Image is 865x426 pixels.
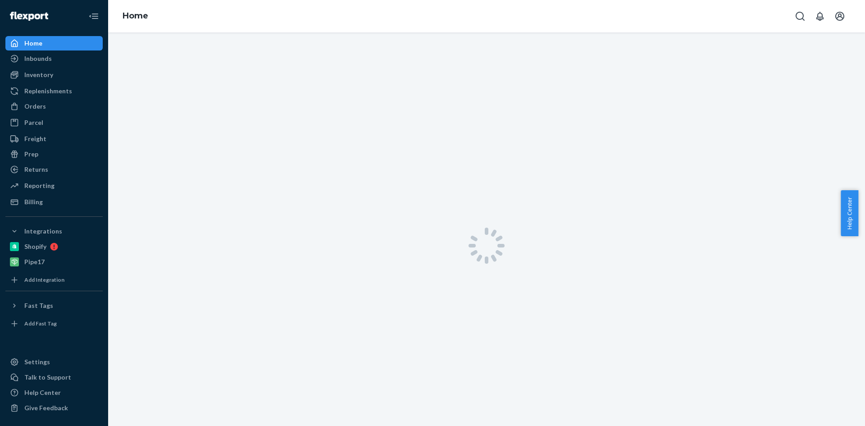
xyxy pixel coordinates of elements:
ol: breadcrumbs [115,3,155,29]
a: Replenishments [5,84,103,98]
button: Open Search Box [791,7,809,25]
div: Add Integration [24,276,64,284]
div: Fast Tags [24,301,53,310]
div: Inventory [24,70,53,79]
div: Help Center [24,388,61,397]
a: Inbounds [5,51,103,66]
div: Reporting [24,181,55,190]
a: Help Center [5,385,103,400]
a: Add Fast Tag [5,316,103,331]
div: Returns [24,165,48,174]
a: Shopify [5,239,103,254]
a: Settings [5,355,103,369]
div: Pipe17 [24,257,45,266]
a: Freight [5,132,103,146]
button: Fast Tags [5,298,103,313]
a: Returns [5,162,103,177]
div: Inbounds [24,54,52,63]
div: Integrations [24,227,62,236]
div: Billing [24,197,43,206]
div: Replenishments [24,87,72,96]
a: Talk to Support [5,370,103,385]
div: Shopify [24,242,46,251]
a: Orders [5,99,103,114]
div: Parcel [24,118,43,127]
a: Inventory [5,68,103,82]
a: Reporting [5,179,103,193]
img: Flexport logo [10,12,48,21]
div: Home [24,39,42,48]
button: Open account menu [831,7,849,25]
a: Home [5,36,103,50]
a: Add Integration [5,273,103,287]
div: Settings [24,357,50,366]
a: Billing [5,195,103,209]
div: Add Fast Tag [24,320,57,327]
a: Parcel [5,115,103,130]
div: Talk to Support [24,373,71,382]
a: Home [123,11,148,21]
button: Help Center [841,190,858,236]
div: Freight [24,134,46,143]
div: Orders [24,102,46,111]
button: Open notifications [811,7,829,25]
button: Close Navigation [85,7,103,25]
div: Give Feedback [24,403,68,412]
a: Prep [5,147,103,161]
a: Pipe17 [5,255,103,269]
div: Prep [24,150,38,159]
button: Give Feedback [5,401,103,415]
button: Integrations [5,224,103,238]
